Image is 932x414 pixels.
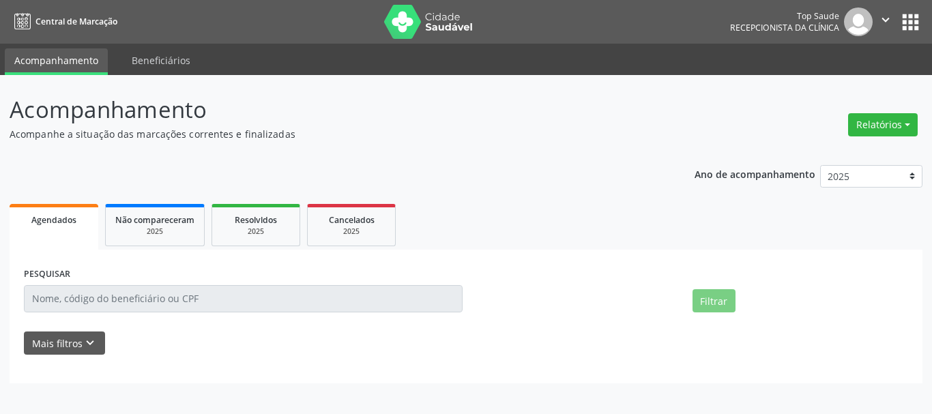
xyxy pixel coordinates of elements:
[122,48,200,72] a: Beneficiários
[693,289,736,312] button: Filtrar
[848,113,918,136] button: Relatórios
[31,214,76,226] span: Agendados
[83,336,98,351] i: keyboard_arrow_down
[317,226,385,237] div: 2025
[695,165,815,182] p: Ano de acompanhamento
[24,331,105,355] button: Mais filtroskeyboard_arrow_down
[24,285,463,312] input: Nome, código do beneficiário ou CPF
[844,8,873,36] img: img
[873,8,899,36] button: 
[5,48,108,75] a: Acompanhamento
[878,12,893,27] i: 
[115,214,194,226] span: Não compareceram
[730,10,839,22] div: Top Saude
[35,16,117,27] span: Central de Marcação
[730,22,839,33] span: Recepcionista da clínica
[10,93,649,127] p: Acompanhamento
[235,214,277,226] span: Resolvidos
[24,264,70,285] label: PESQUISAR
[10,127,649,141] p: Acompanhe a situação das marcações correntes e finalizadas
[899,10,922,34] button: apps
[222,226,290,237] div: 2025
[10,10,117,33] a: Central de Marcação
[329,214,375,226] span: Cancelados
[115,226,194,237] div: 2025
